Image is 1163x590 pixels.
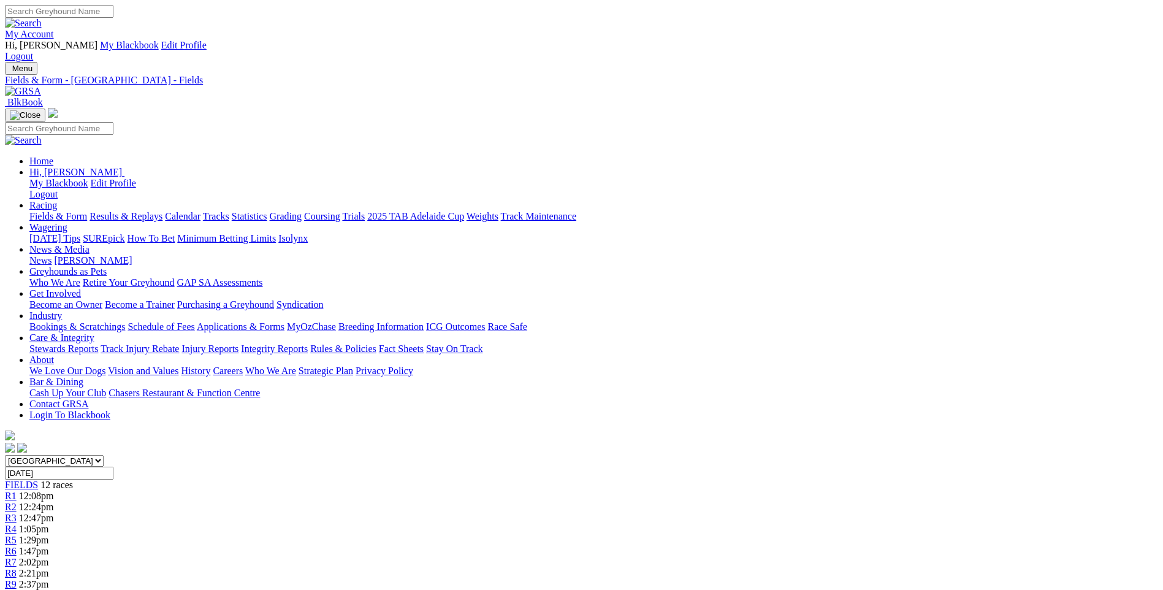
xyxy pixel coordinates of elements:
[5,40,97,50] span: Hi, [PERSON_NAME]
[29,343,1158,354] div: Care & Integrity
[5,40,1158,62] div: My Account
[379,343,424,354] a: Fact Sheets
[19,557,49,567] span: 2:02pm
[19,513,54,523] span: 12:47pm
[29,321,1158,332] div: Industry
[5,431,15,440] img: logo-grsa-white.png
[5,51,33,61] a: Logout
[29,277,80,288] a: Who We Are
[108,366,178,376] a: Vision and Values
[367,211,464,221] a: 2025 TAB Adelaide Cup
[29,156,53,166] a: Home
[5,579,17,589] a: R9
[29,366,1158,377] div: About
[29,255,51,266] a: News
[29,299,102,310] a: Become an Owner
[29,211,87,221] a: Fields & Form
[245,366,296,376] a: Who We Are
[19,546,49,556] span: 1:47pm
[29,321,125,332] a: Bookings & Scratchings
[29,167,122,177] span: Hi, [PERSON_NAME]
[5,75,1158,86] a: Fields & Form - [GEOGRAPHIC_DATA] - Fields
[29,167,124,177] a: Hi, [PERSON_NAME]
[19,502,54,512] span: 12:24pm
[5,524,17,534] span: R4
[29,332,94,343] a: Care & Integrity
[213,366,243,376] a: Careers
[426,321,485,332] a: ICG Outcomes
[40,480,73,490] span: 12 races
[29,233,1158,244] div: Wagering
[90,211,162,221] a: Results & Replays
[310,343,376,354] a: Rules & Policies
[338,321,424,332] a: Breeding Information
[5,502,17,512] span: R2
[5,467,113,480] input: Select date
[5,5,113,18] input: Search
[287,321,336,332] a: MyOzChase
[19,579,49,589] span: 2:37pm
[91,178,136,188] a: Edit Profile
[356,366,413,376] a: Privacy Policy
[5,18,42,29] img: Search
[232,211,267,221] a: Statistics
[342,211,365,221] a: Trials
[48,108,58,118] img: logo-grsa-white.png
[19,568,49,578] span: 2:21pm
[426,343,482,354] a: Stay On Track
[29,211,1158,222] div: Racing
[83,277,175,288] a: Retire Your Greyhound
[181,366,210,376] a: History
[29,366,105,376] a: We Love Our Dogs
[5,535,17,545] a: R5
[5,29,54,39] a: My Account
[12,64,32,73] span: Menu
[5,568,17,578] a: R8
[10,110,40,120] img: Close
[105,299,175,310] a: Become a Trainer
[29,354,54,365] a: About
[165,211,200,221] a: Calendar
[5,546,17,556] a: R6
[54,255,132,266] a: [PERSON_NAME]
[278,233,308,243] a: Isolynx
[29,178,1158,200] div: Hi, [PERSON_NAME]
[177,277,263,288] a: GAP SA Assessments
[5,62,37,75] button: Toggle navigation
[29,377,83,387] a: Bar & Dining
[241,343,308,354] a: Integrity Reports
[29,410,110,420] a: Login To Blackbook
[128,321,194,332] a: Schedule of Fees
[5,513,17,523] a: R3
[29,399,88,409] a: Contact GRSA
[29,288,81,299] a: Get Involved
[5,480,38,490] a: FIELDS
[29,189,58,199] a: Logout
[5,491,17,501] a: R1
[197,321,284,332] a: Applications & Forms
[83,233,124,243] a: SUREpick
[177,233,276,243] a: Minimum Betting Limits
[29,388,1158,399] div: Bar & Dining
[29,178,88,188] a: My Blackbook
[5,122,113,135] input: Search
[5,86,41,97] img: GRSA
[29,299,1158,310] div: Get Involved
[29,255,1158,266] div: News & Media
[29,277,1158,288] div: Greyhounds as Pets
[5,109,45,122] button: Toggle navigation
[5,557,17,567] a: R7
[5,97,43,107] a: BlkBook
[487,321,527,332] a: Race Safe
[299,366,353,376] a: Strategic Plan
[101,343,179,354] a: Track Injury Rebate
[29,200,57,210] a: Racing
